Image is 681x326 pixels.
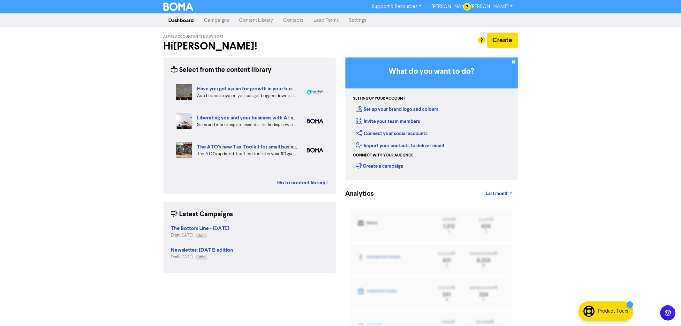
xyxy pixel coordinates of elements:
div: Analytics [345,189,366,199]
span: Draft [198,256,205,259]
div: Latest Campaigns [171,209,233,219]
h2: Hi [PERSON_NAME] ! [163,40,336,52]
strong: The Bottom Line - [DATE] [171,225,230,231]
a: The ATO's new Tax Toolkit for small business owners [197,144,319,150]
div: Connect with your audience [353,153,413,158]
img: boma [307,119,323,124]
a: Last month [480,187,518,200]
div: Select from the content library [171,65,272,75]
div: Getting Started in BOMA [345,57,518,180]
div: As a business owner, you can get bogged down in the demands of day-to-day business. We can help b... [197,93,297,99]
a: Import your contacts to deliver email [356,143,444,149]
a: Contacts [278,14,309,27]
h3: What do you want to do? [355,67,508,76]
div: The ATO’s updated Tax Time toolkit is your 101 guide to business taxes. We’ve summarised the key ... [197,151,297,157]
div: Create a campaign [356,161,404,171]
div: Setting up your account [353,96,405,102]
img: spotlight [307,90,323,95]
img: BOMA Logo [163,3,193,11]
a: Campaigns [199,14,234,27]
div: Draft [DATE] [171,254,233,260]
button: Create [487,33,518,48]
a: Connect your social accounts [356,131,428,137]
span: Aspire Accountants & Advisors [163,34,223,39]
a: Content Library [234,14,278,27]
a: Liberating you and your business with AI: sales and marketing [197,115,336,121]
a: Go to content library > [277,179,328,186]
a: [PERSON_NAME] [PERSON_NAME] [427,2,518,12]
a: The Bottom Line - [DATE] [171,226,230,231]
a: Have you got a plan for growth in your business? [197,86,306,92]
a: Lead Forms [309,14,344,27]
a: Set up your brand logo and colours [356,106,439,112]
a: Newsletter: [DATE] edition [171,248,233,253]
a: Invite your team members [356,118,420,125]
a: Dashboard [163,14,199,27]
div: Draft [DATE] [171,232,230,239]
a: Support & Resources [367,2,427,12]
span: Last month [486,191,509,197]
div: Sales and marketing are essential for finding new customers but eat into your business time. We e... [197,122,297,128]
iframe: Chat Widget [649,295,681,326]
img: boma [307,148,323,153]
a: Settings [344,14,372,27]
strong: Newsletter: [DATE] edition [171,247,233,253]
span: Draft [198,234,205,237]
